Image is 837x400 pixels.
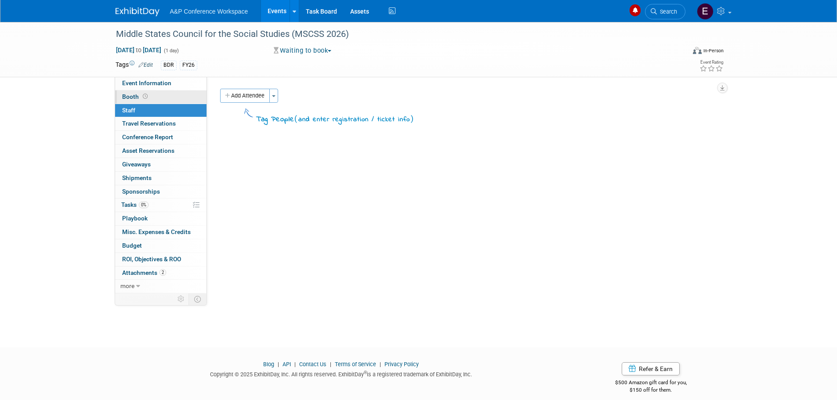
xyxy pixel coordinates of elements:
[115,198,207,212] a: Tasks0%
[122,228,191,235] span: Misc. Expenses & Credits
[188,293,207,305] td: Toggle Event Tabs
[410,114,414,123] span: )
[328,361,333,368] span: |
[115,158,207,171] a: Giveaways
[115,253,207,266] a: ROI, Objectives & ROO
[115,239,207,252] a: Budget
[122,147,174,154] span: Asset Reservations
[292,361,298,368] span: |
[697,3,714,20] img: Erin Conklin
[580,373,722,393] div: $500 Amazon gift card for you,
[115,104,207,117] a: Staff
[122,174,152,181] span: Shipments
[115,280,207,293] a: more
[299,361,326,368] a: Contact Us
[138,62,153,68] a: Edit
[122,242,142,249] span: Budget
[115,172,207,185] a: Shipments
[693,47,702,54] img: Format-Inperson.png
[134,47,143,54] span: to
[384,361,419,368] a: Privacy Policy
[283,361,291,368] a: API
[116,46,162,54] span: [DATE] [DATE]
[122,269,166,276] span: Attachments
[115,131,207,144] a: Conference Report
[122,93,149,100] span: Booth
[115,117,207,130] a: Travel Reservations
[122,256,181,263] span: ROI, Objectives & ROO
[116,368,567,378] div: Copyright © 2025 ExhibitDay, Inc. All rights reserved. ExhibitDay is a registered trademark of Ex...
[699,60,723,65] div: Event Rating
[220,89,270,103] button: Add Attendee
[163,48,179,54] span: (1 day)
[115,77,207,90] a: Event Information
[174,293,189,305] td: Personalize Event Tab Strip
[298,115,410,124] span: and enter registration / ticket info
[645,4,685,19] a: Search
[116,60,153,70] td: Tags
[115,144,207,158] a: Asset Reservations
[141,93,149,100] span: Booth not reserved yet
[622,362,680,375] a: Refer & Earn
[256,113,414,125] div: Tag People
[161,61,177,70] div: BDR
[275,361,281,368] span: |
[115,90,207,104] a: Booth
[115,267,207,280] a: Attachments2
[113,26,672,42] div: Middle States Council for the Social Studies (MSCSS 2026)
[121,201,149,208] span: Tasks
[271,46,335,55] button: Waiting to book
[159,269,166,276] span: 2
[115,226,207,239] a: Misc. Expenses & Credits
[170,8,248,15] span: A&P Conference Workspace
[294,114,298,123] span: (
[122,120,176,127] span: Travel Reservations
[122,107,135,114] span: Staff
[580,386,722,394] div: $150 off for them.
[335,361,376,368] a: Terms of Service
[120,282,134,289] span: more
[657,8,677,15] span: Search
[180,61,197,70] div: FY26
[377,361,383,368] span: |
[122,215,148,222] span: Playbook
[634,46,724,59] div: Event Format
[122,133,173,141] span: Conference Report
[122,188,160,195] span: Sponsorships
[116,7,159,16] img: ExhibitDay
[115,185,207,198] a: Sponsorships
[115,212,207,225] a: Playbook
[703,47,724,54] div: In-Person
[122,161,151,168] span: Giveaways
[364,370,367,375] sup: ®
[122,79,171,86] span: Event Information
[139,202,149,208] span: 0%
[263,361,274,368] a: Blog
